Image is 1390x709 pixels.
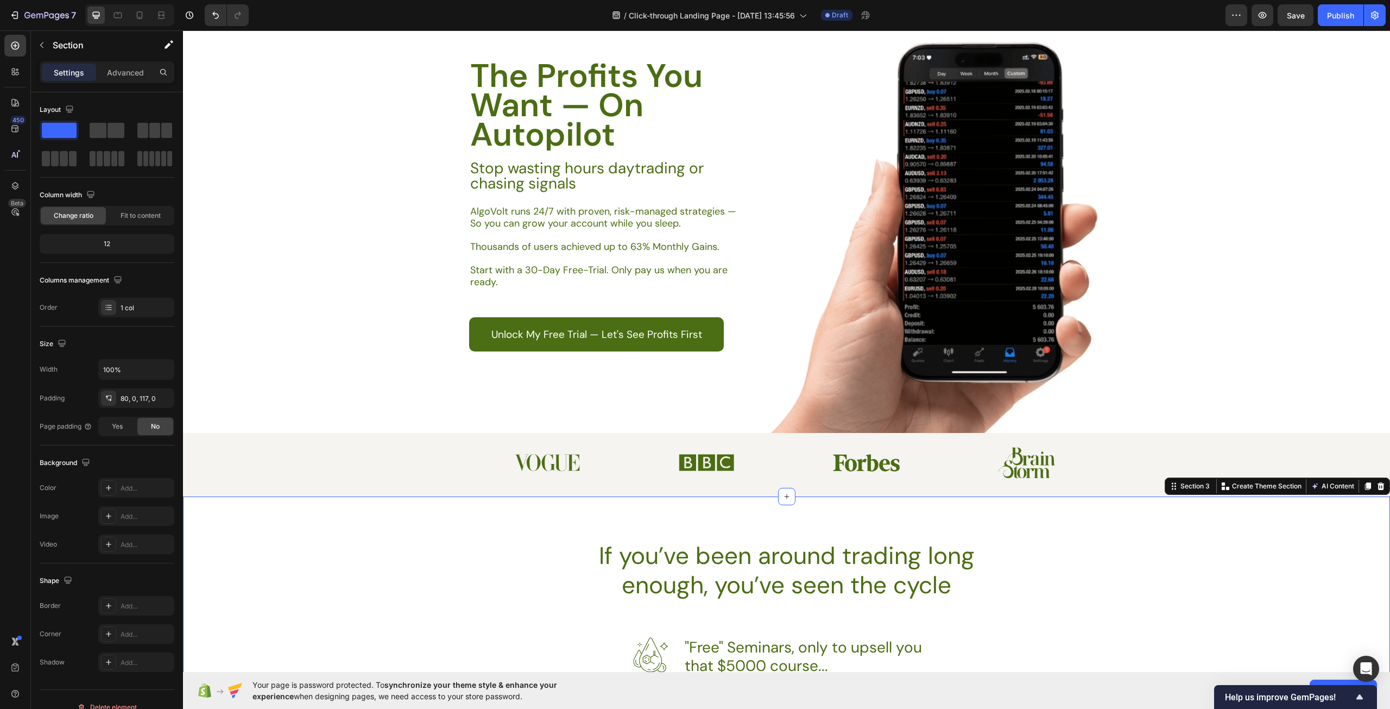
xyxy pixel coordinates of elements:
[252,679,599,702] span: Your page is password protected. To when designing pages, we need access to your store password.
[40,657,65,667] div: Shadow
[40,337,68,352] div: Size
[40,574,74,588] div: Shape
[121,658,172,668] div: Add...
[121,630,172,639] div: Add...
[40,188,97,203] div: Column width
[107,67,144,78] p: Advanced
[121,512,172,522] div: Add...
[71,9,76,22] p: 7
[1225,691,1366,704] button: Show survey - Help us improve GemPages!
[40,365,58,374] div: Width
[183,30,1390,672] iframe: Design area
[1126,449,1173,462] button: AI Content
[815,417,872,448] img: gempages_586241475050734275-382910d6-6364-486d-8444-1eb9ec48dd2b.png
[1310,680,1377,701] button: Allow access
[40,539,57,549] div: Video
[287,234,561,258] p: Start with a 30-Day Free-Trial. Only pay us when you are ready.
[40,273,124,288] div: Columns management
[647,423,720,442] img: gempages_586241475050734275-13b254ce-8d73-4663-a952-99a812598aa6.png
[1287,11,1305,20] span: Save
[121,540,172,550] div: Add...
[450,607,485,642] img: gempages_586241475050734275-da90f654-a0fa-45ac-9663-2d86492baa48.svg
[495,419,552,444] img: gempages_586241475050734275-c35ddf96-9dc7-466f-8b84-70165b423586.png
[53,39,142,52] p: Section
[54,211,93,221] span: Change ratio
[121,303,172,313] div: 1 col
[8,199,26,208] div: Beta
[287,211,561,223] p: Thousands of users achieved up to 63% Monthly Gains.
[121,484,172,493] div: Add...
[1353,656,1379,682] div: Open Intercom Messenger
[40,601,61,611] div: Border
[40,511,59,521] div: Image
[409,510,798,570] h2: If you’ve been around trading long enough, you’ve seen the cycle
[331,423,397,441] img: gempages_586241475050734275-93fb0612-fa57-444c-afc3-2dbaa9a101eb.png
[205,4,249,26] div: Undo/Redo
[624,10,627,21] span: /
[40,629,61,639] div: Corner
[121,394,172,404] div: 80, 0, 117, 0
[286,287,541,321] a: Unlock My Free Trial — Let's See Profits First
[40,456,92,470] div: Background
[1049,451,1119,461] p: Create Theme Section
[1278,4,1313,26] button: Save
[40,393,65,403] div: Padding
[10,116,26,124] div: 450
[501,607,757,645] h3: "Free" Seminars, only to upsell you that $5000 course...
[121,211,161,221] span: Fit to content
[995,451,1029,461] div: Section 3
[287,175,561,199] p: AlgoVolt runs 24/7 with proven, risk-managed strategies — So you can grow your account while you ...
[99,360,174,379] input: Auto
[40,303,58,312] div: Order
[42,236,172,252] div: 12
[40,103,76,117] div: Layout
[1327,10,1354,21] div: Publish
[252,680,557,701] span: synchronize your theme style & enhance your experience
[629,10,795,21] span: Click-through Landing Page - [DATE] 13:45:56
[112,422,123,431] span: Yes
[40,422,92,431] div: Page padding
[121,601,172,611] div: Add...
[832,10,848,20] span: Draft
[1318,4,1363,26] button: Publish
[1225,692,1353,702] span: Help us improve GemPages!
[151,422,160,431] span: No
[308,294,519,313] p: Unlock My Free Trial — Let's See Profits First
[40,483,56,493] div: Color
[54,67,84,78] p: Settings
[287,130,561,161] p: Stop wasting hours daytrading or chasing signals
[4,4,81,26] button: 7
